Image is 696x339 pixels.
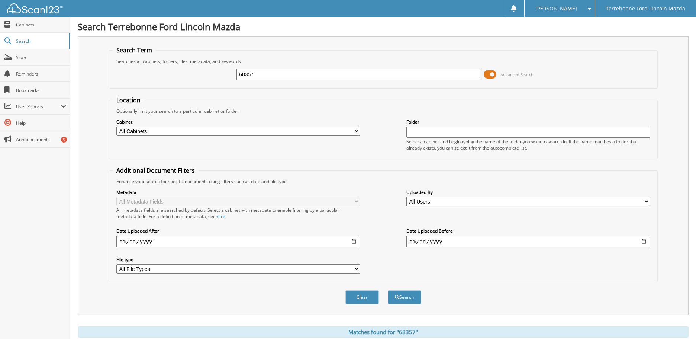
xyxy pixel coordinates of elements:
h1: Search Terrebonne Ford Lincoln Mazda [78,20,689,33]
label: Date Uploaded After [116,228,360,234]
span: User Reports [16,103,61,110]
label: Folder [406,119,650,125]
legend: Location [113,96,144,104]
div: Matches found for "68357" [78,326,689,338]
label: Date Uploaded Before [406,228,650,234]
span: Cabinets [16,22,66,28]
a: here [216,213,225,220]
span: Scan [16,54,66,61]
label: Uploaded By [406,189,650,195]
div: All metadata fields are searched by default. Select a cabinet with metadata to enable filtering b... [116,207,360,220]
button: Search [388,290,421,304]
div: Select a cabinet and begin typing the name of the folder you want to search in. If the name match... [406,138,650,151]
div: Enhance your search for specific documents using filters such as date and file type. [113,178,654,185]
label: Cabinet [116,119,360,125]
input: start [116,236,360,247]
input: end [406,236,650,247]
button: Clear [345,290,379,304]
label: Metadata [116,189,360,195]
span: Announcements [16,136,66,143]
span: Advanced Search [500,72,534,77]
span: Terrebonne Ford Lincoln Mazda [606,6,685,11]
div: Searches all cabinets, folders, files, metadata, and keywords [113,58,654,64]
span: Reminders [16,71,66,77]
span: Bookmarks [16,87,66,93]
legend: Search Term [113,46,156,54]
span: Help [16,120,66,126]
span: Search [16,38,65,44]
img: scan123-logo-white.svg [7,3,63,13]
label: File type [116,256,360,263]
span: [PERSON_NAME] [535,6,577,11]
legend: Additional Document Filters [113,166,199,175]
div: Optionally limit your search to a particular cabinet or folder [113,108,654,114]
div: 5 [61,137,67,143]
